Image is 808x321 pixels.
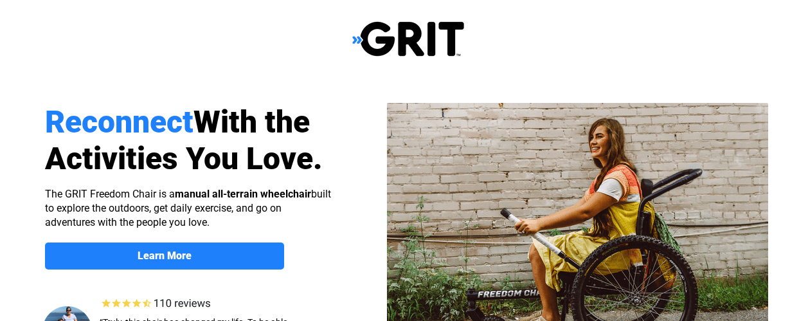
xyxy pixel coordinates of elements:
span: Activities You Love. [45,140,323,177]
a: Learn More [45,243,284,270]
strong: manual all-terrain wheelchair [175,188,311,200]
span: The GRIT Freedom Chair is a built to explore the outdoors, get daily exercise, and go on adventur... [45,188,331,228]
span: With the [193,104,310,140]
span: Reconnect [45,104,193,140]
strong: Learn More [138,250,192,262]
